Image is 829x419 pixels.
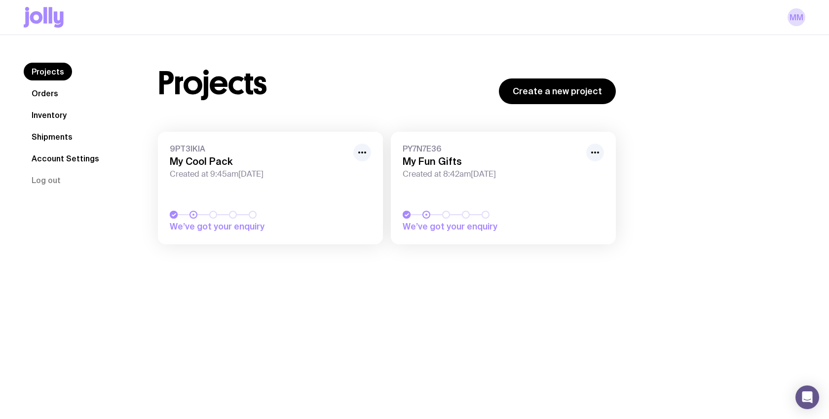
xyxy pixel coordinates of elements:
a: Account Settings [24,150,107,167]
span: We’ve got your enquiry [170,221,308,232]
span: Created at 9:45am[DATE] [170,169,347,179]
a: PY7N7E36My Fun GiftsCreated at 8:42am[DATE]We’ve got your enquiry [391,132,616,244]
a: Orders [24,84,66,102]
span: We’ve got your enquiry [403,221,541,232]
a: Create a new project [499,78,616,104]
h3: My Fun Gifts [403,155,580,167]
div: Open Intercom Messenger [795,385,819,409]
span: PY7N7E36 [403,144,580,153]
h3: My Cool Pack [170,155,347,167]
a: 9PT3IKIAMy Cool PackCreated at 9:45am[DATE]We’ve got your enquiry [158,132,383,244]
h1: Projects [158,68,267,99]
a: MM [788,8,805,26]
a: Shipments [24,128,80,146]
a: Inventory [24,106,75,124]
button: Log out [24,171,69,189]
span: Created at 8:42am[DATE] [403,169,580,179]
span: 9PT3IKIA [170,144,347,153]
a: Projects [24,63,72,80]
